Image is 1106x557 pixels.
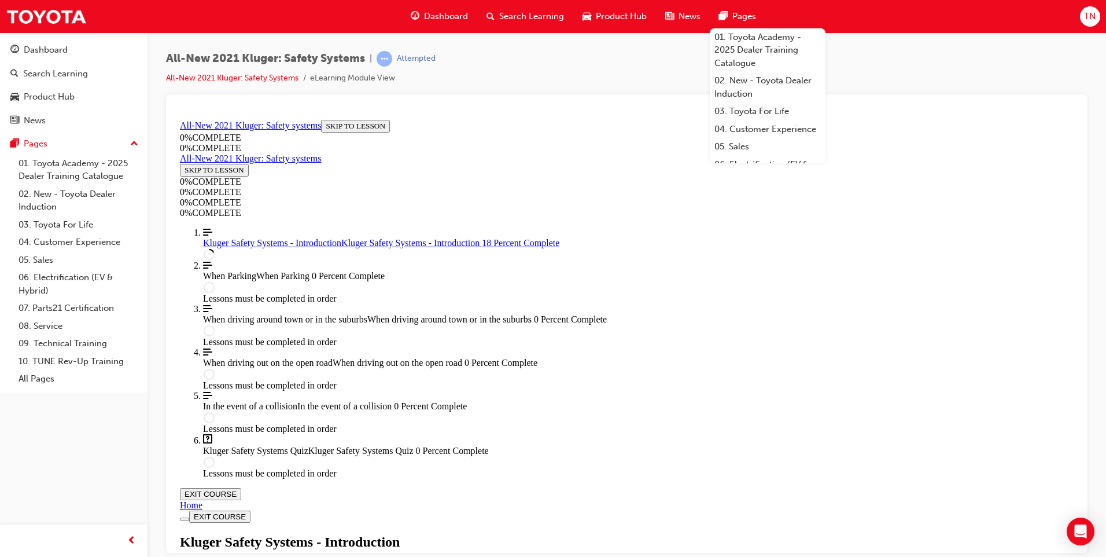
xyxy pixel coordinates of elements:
[5,373,66,385] button: EXIT COURSE
[130,137,138,152] span: up-icon
[14,317,143,335] a: 08. Service
[14,251,143,269] a: 05. Sales
[5,37,143,133] button: DashboardSearch LearningProduct HubNews
[719,9,728,24] span: pages-icon
[411,9,419,24] span: guage-icon
[5,110,143,131] a: News
[5,5,146,15] a: All-New 2021 Kluger: Safety systems
[5,402,14,406] button: Toggle Course Overview
[166,52,365,65] span: All-New 2021 Kluger: Safety Systems
[5,133,143,155] button: Pages
[5,82,898,93] div: 0 % COMPLETE
[5,419,898,435] h1: Kluger Safety Systems - Introduction
[5,38,167,82] section: Course Information
[5,5,898,38] section: Course Information
[14,335,143,353] a: 09. Technical Training
[1067,518,1094,545] div: Open Intercom Messenger
[146,5,215,17] button: SKIP TO LESSON
[10,116,19,126] span: news-icon
[710,102,825,120] a: 03. Toyota For Life
[6,3,87,30] img: Trak
[28,331,133,340] span: Kluger Safety Systems Quiz
[127,534,136,548] span: prev-icon
[28,353,161,363] span: Lessons must be completed in order
[710,120,825,138] a: 04. Customer Experience
[28,243,157,252] span: When driving out on the open road
[10,139,19,149] span: pages-icon
[28,112,898,133] a: Kluger Safety Systems - Introduction 18 Percent Complete
[573,5,656,28] a: car-iconProduct Hub
[397,53,436,64] div: Attempted
[486,9,495,24] span: search-icon
[499,10,564,23] span: Search Learning
[14,353,143,371] a: 10. TUNE Rev-Up Training
[122,286,292,296] span: In the event of a collision 0 Percent Complete
[1080,6,1100,27] button: TN
[5,385,27,395] a: Home
[665,9,674,24] span: news-icon
[14,216,143,234] a: 03. Toyota For Life
[157,243,362,252] span: When driving out on the open road 0 Percent Complete
[710,156,825,186] a: 06. Electrification (EV & Hybrid)
[377,51,392,67] span: learningRecordVerb_ATTEMPT-icon
[5,28,898,38] div: 0 % COMPLETE
[23,67,88,80] div: Search Learning
[5,5,898,364] section: Course Overview
[28,222,161,232] span: Lessons must be completed in order
[28,286,122,296] span: In the event of a collision
[28,178,161,188] span: Lessons must be completed in order
[5,419,898,457] section: Lesson Header
[14,155,143,185] a: 01. Toyota Academy - 2025 Dealer Training Catalogue
[5,38,146,48] a: All-New 2021 Kluger: Safety systems
[28,276,898,296] span: The In the event of a collision lesson is currently unavailable: Lessons must be completed in order
[10,92,19,102] span: car-icon
[14,185,143,216] a: 02. New - Toyota Dealer Induction
[28,189,898,210] span: The When driving around town or in the suburbs lesson is currently unavailable: Lessons must be c...
[14,395,75,408] button: EXIT COURSE
[14,233,143,251] a: 04. Customer Experience
[28,232,898,253] span: The When driving out on the open road lesson is currently unavailable: Lessons must be completed ...
[28,319,898,341] span: The Kluger Safety Systems Quiz lesson is currently unavailable: Lessons must be completed in order
[401,5,477,28] a: guage-iconDashboard
[5,49,73,61] button: SKIP TO LESSON
[14,370,143,388] a: All Pages
[424,10,468,23] span: Dashboard
[370,52,372,65] span: |
[24,137,47,151] div: Pages
[5,39,143,61] a: Dashboard
[28,309,161,318] span: Lessons must be completed in order
[14,299,143,317] a: 07. Parts21 Certification
[28,199,192,209] span: When driving around town or in the suburbs
[5,63,143,85] a: Search Learning
[28,123,166,133] span: Kluger Safety Systems - Introduction
[166,73,298,83] a: All-New 2021 Kluger: Safety Systems
[5,86,143,108] a: Product Hub
[28,265,161,275] span: Lessons must be completed in order
[5,17,898,28] div: 0 % COMPLETE
[24,90,75,104] div: Product Hub
[710,72,825,102] a: 02. New - Toyota Dealer Induction
[679,10,701,23] span: News
[310,72,395,85] li: eLearning Module View
[192,199,432,209] span: When driving around town or in the suburbs 0 Percent Complete
[24,114,46,127] div: News
[583,9,591,24] span: car-icon
[10,45,19,56] span: guage-icon
[10,69,19,79] span: search-icon
[5,72,167,82] div: 0 % COMPLETE
[166,123,384,133] span: Kluger Safety Systems - Introduction 18 Percent Complete
[81,156,209,166] span: When Parking 0 Percent Complete
[477,5,573,28] a: search-iconSearch Learning
[5,61,167,72] div: 0 % COMPLETE
[24,43,68,57] div: Dashboard
[710,5,765,28] a: pages-iconPages
[5,93,898,103] div: 0 % COMPLETE
[732,10,756,23] span: Pages
[14,269,143,299] a: 06. Electrification (EV & Hybrid)
[596,10,647,23] span: Product Hub
[710,28,825,72] a: 01. Toyota Academy - 2025 Dealer Training Catalogue
[710,138,825,156] a: 05. Sales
